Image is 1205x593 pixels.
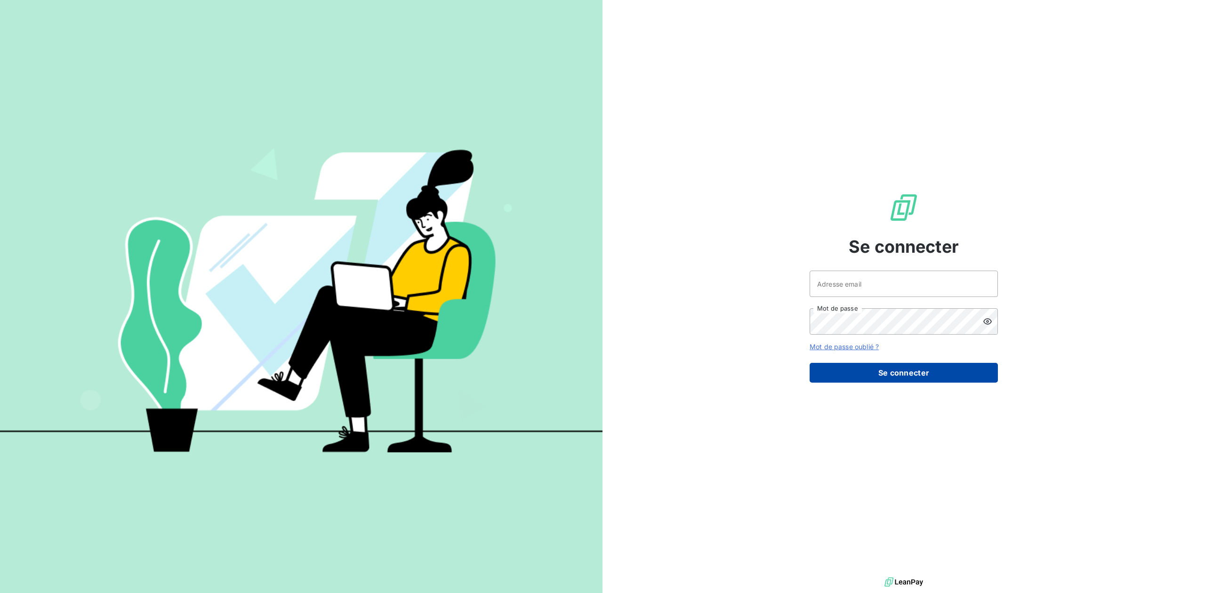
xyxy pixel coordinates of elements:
[889,192,919,223] img: Logo LeanPay
[810,271,998,297] input: placeholder
[849,234,959,259] span: Se connecter
[810,363,998,383] button: Se connecter
[810,343,879,351] a: Mot de passe oublié ?
[884,575,923,589] img: logo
